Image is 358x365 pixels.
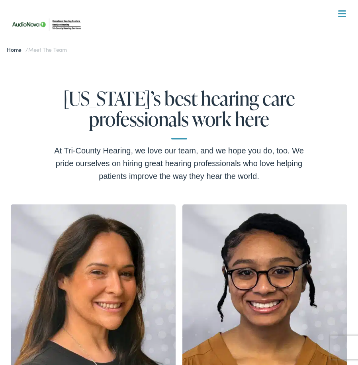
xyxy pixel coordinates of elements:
a: Home [7,45,25,53]
div: At Tri-County Hearing, we love our team, and we hope you do, too. We pride ourselves on hiring gr... [52,144,307,182]
span: Meet the Team [28,45,67,53]
h1: [US_STATE]’s best hearing care professionals work here [52,88,307,140]
span: / [7,45,67,53]
a: What We Offer [13,32,351,57]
